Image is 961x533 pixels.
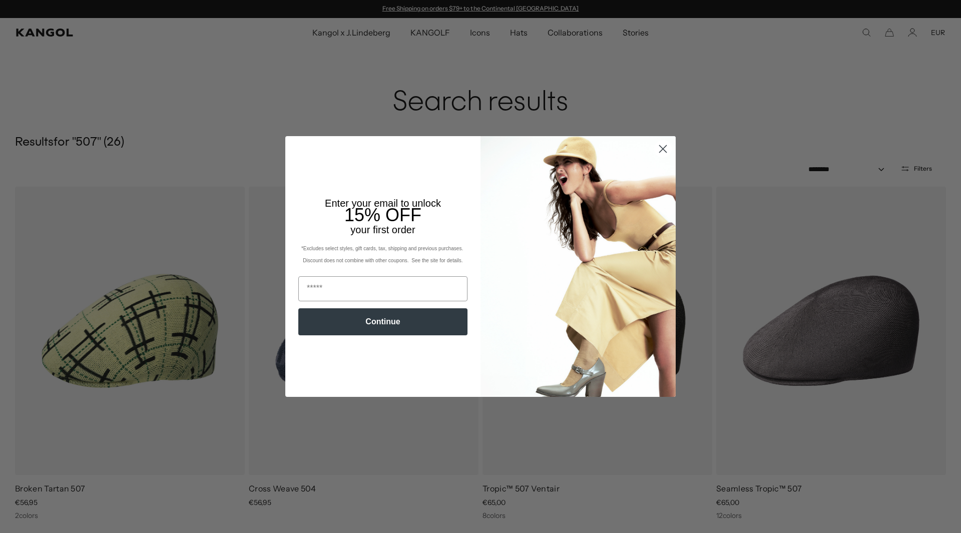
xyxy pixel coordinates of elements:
span: Enter your email to unlock [325,198,441,209]
button: Continue [298,308,467,335]
span: 15% OFF [344,205,421,225]
img: 93be19ad-e773-4382-80b9-c9d740c9197f.jpeg [480,136,676,396]
input: Email [298,276,467,301]
button: Close dialog [654,140,672,158]
span: *Excludes select styles, gift cards, tax, shipping and previous purchases. Discount does not comb... [301,246,464,263]
span: your first order [350,224,415,235]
